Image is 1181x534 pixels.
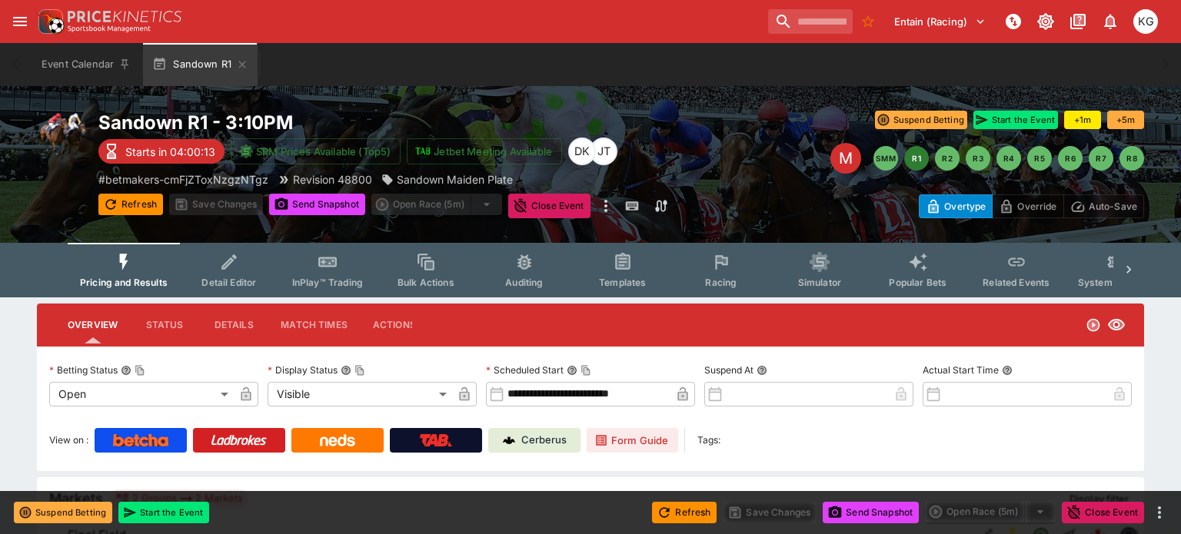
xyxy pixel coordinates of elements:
button: Start the Event [118,502,209,523]
button: Jetbet Meeting Available [407,138,562,164]
img: Sportsbook Management [68,25,151,32]
button: No Bookmarks [856,9,880,34]
img: horse_racing.png [37,111,86,160]
p: Cerberus [521,433,567,448]
p: Display Status [268,363,338,376]
img: Cerberus [503,434,515,446]
div: Dabin Kim [568,138,596,165]
button: more [597,194,615,218]
button: R7 [1089,146,1113,171]
button: R2 [935,146,960,171]
button: R6 [1058,146,1083,171]
p: Revision 48800 [293,171,372,187]
p: Scheduled Start [486,363,564,376]
button: SMM [873,146,898,171]
nav: pagination navigation [873,146,1144,171]
p: Betting Status [49,363,118,376]
button: Overview [55,307,130,343]
div: Event type filters [68,243,1113,297]
h2: Copy To Clipboard [98,111,621,134]
button: Sandown R1 [143,43,258,86]
button: Documentation [1064,8,1092,35]
span: Related Events [983,277,1050,288]
label: View on : [49,428,88,453]
button: Match Times [268,307,360,343]
p: Overtype [944,198,986,214]
button: Kevin Gutschlag [1129,5,1163,38]
button: Display filter [1060,486,1138,511]
button: Close Event [508,194,590,218]
p: Actual Start Time [923,363,999,376]
img: PriceKinetics Logo [34,6,65,37]
button: more [1150,503,1169,522]
div: Edit Meeting [830,143,861,174]
span: Popular Bets [889,277,946,288]
div: Kevin Gutschlag [1133,9,1158,34]
p: Suspend At [704,363,754,376]
button: Scheduled StartCopy To Clipboard [567,365,577,376]
div: 2 Groups 2 Markets [115,489,243,508]
p: Override [1017,198,1056,214]
button: Send Snapshot [823,502,919,523]
div: Open [49,382,234,406]
button: Actual Start Time [1002,365,1013,376]
div: Josh Tanner [590,138,617,165]
button: Close Event [1062,502,1144,523]
h5: Markets [49,489,103,507]
a: Form Guide [587,428,678,453]
button: Status [130,307,199,343]
div: split button [925,501,1056,522]
p: Auto-Save [1089,198,1137,214]
button: SRM Prices Available (Top5) [231,138,401,164]
a: Cerberus [488,428,581,453]
button: R8 [1119,146,1144,171]
button: R4 [996,146,1021,171]
button: Toggle light/dark mode [1032,8,1060,35]
p: Sandown Maiden Plate [397,171,513,187]
p: Copy To Clipboard [98,171,268,187]
img: PriceKinetics [68,11,181,22]
button: Notifications [1096,8,1124,35]
div: Visible [268,382,452,406]
button: NOT Connected to PK [1000,8,1027,35]
input: search [768,9,853,34]
p: Starts in 04:00:13 [125,144,215,160]
button: R1 [904,146,929,171]
span: Bulk Actions [398,277,454,288]
label: Tags: [697,428,720,453]
button: Suspend Betting [14,502,112,523]
div: Start From [919,194,1144,218]
span: InPlay™ Trading [292,277,363,288]
button: +1m [1064,111,1101,129]
button: Event Calendar [32,43,140,86]
button: Suspend At [757,365,767,376]
img: Neds [320,434,354,446]
svg: Open [1086,317,1101,333]
div: split button [371,194,502,215]
span: Simulator [798,277,841,288]
span: Racing [705,277,737,288]
button: Copy To Clipboard [581,365,591,376]
button: Refresh [652,502,717,523]
span: Auditing [505,277,543,288]
button: Copy To Clipboard [135,365,145,376]
button: R5 [1027,146,1052,171]
span: Templates [599,277,646,288]
button: Overtype [919,194,993,218]
button: Override [992,194,1063,218]
span: System Controls [1078,277,1153,288]
img: TabNZ [420,434,452,446]
button: Details [199,307,268,343]
span: Pricing and Results [80,277,168,288]
button: +5m [1107,111,1144,129]
button: Suspend Betting [875,111,967,129]
img: Ladbrokes [211,434,267,446]
button: Refresh [98,194,163,215]
button: Select Tenant [885,9,995,34]
button: Actions [360,307,429,343]
img: Betcha [113,434,168,446]
div: Sandown Maiden Plate [381,171,513,187]
button: Auto-Save [1063,194,1144,218]
button: R3 [966,146,990,171]
button: Display StatusCopy To Clipboard [341,365,351,376]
